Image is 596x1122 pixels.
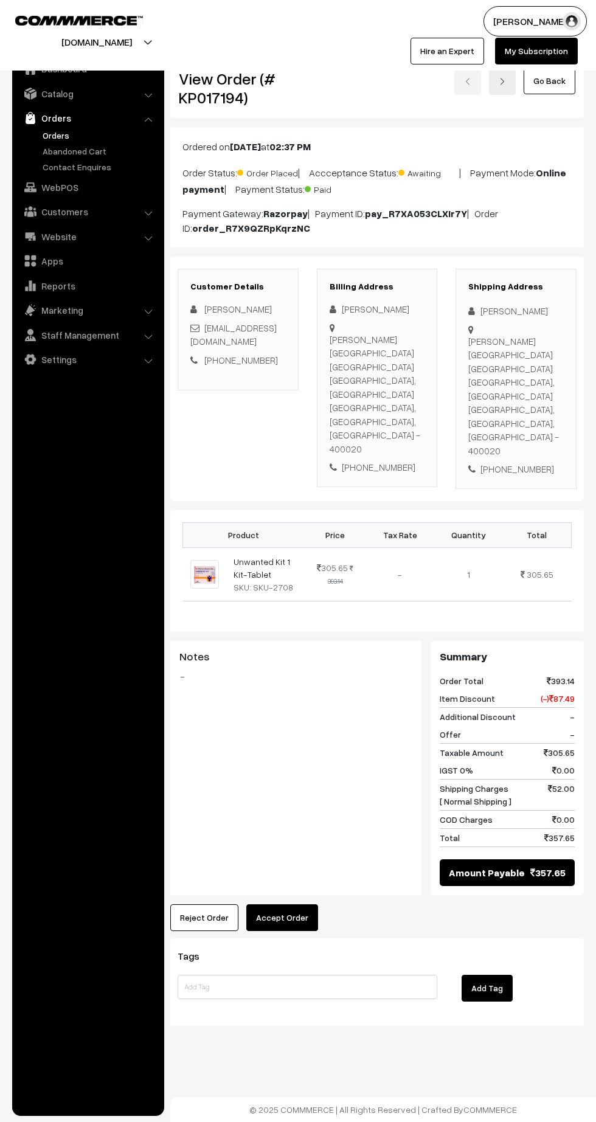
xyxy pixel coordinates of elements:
span: 0.00 [552,813,575,826]
button: Accept Order [246,904,318,931]
a: Website [15,226,160,248]
span: 305.65 [317,563,348,573]
div: [PHONE_NUMBER] [330,460,425,474]
span: Amount Payable [449,865,525,880]
a: Apps [15,250,160,272]
span: 357.65 [544,831,575,844]
span: 1 [467,569,470,580]
h3: Shipping Address [468,282,564,292]
span: Order Placed [237,164,298,179]
button: [PERSON_NAME] [483,6,587,36]
span: COD Charges [440,813,493,826]
span: [PERSON_NAME] [204,303,272,314]
span: - [570,710,575,723]
p: Order Status: | Accceptance Status: | Payment Mode: | Payment Status: [182,164,572,196]
a: Unwanted Kit 1 Kit-Tablet [234,556,290,580]
a: Orders [40,129,160,142]
div: [PERSON_NAME] [468,304,564,318]
div: [PERSON_NAME][GEOGRAPHIC_DATA] [GEOGRAPHIC_DATA] [GEOGRAPHIC_DATA], [GEOGRAPHIC_DATA] [GEOGRAPHIC... [468,334,564,458]
span: Additional Discount [440,710,516,723]
a: COMMMERCE [463,1104,517,1115]
th: Quantity [434,522,502,547]
span: - [570,728,575,741]
span: 305.65 [544,746,575,759]
span: (-) 87.49 [541,692,575,705]
img: right-arrow.png [499,78,506,85]
span: Offer [440,728,461,741]
a: Customers [15,201,160,223]
a: COMMMERCE [15,12,122,27]
th: Tax Rate [366,522,434,547]
span: Tags [178,950,214,962]
a: Settings [15,348,160,370]
a: Hire an Expert [411,38,484,64]
span: Paid [305,180,366,196]
a: Abandoned Cart [40,145,160,158]
a: Staff Management [15,324,160,346]
th: Price [305,522,366,547]
h3: Summary [440,650,575,663]
button: Reject Order [170,904,238,931]
span: Shipping Charges [ Normal Shipping ] [440,782,511,808]
img: user [563,12,581,30]
b: [DATE] [230,140,261,153]
span: 52.00 [548,782,575,808]
a: Catalog [15,83,160,105]
a: Reports [15,275,160,297]
a: Go Back [524,68,575,94]
b: Razorpay [263,207,308,220]
th: Total [502,522,571,547]
div: SKU: SKU-2708 [234,581,297,594]
a: My Subscription [495,38,578,64]
a: [EMAIL_ADDRESS][DOMAIN_NAME] [190,322,277,347]
span: Order Total [440,674,483,687]
span: Total [440,831,460,844]
a: Orders [15,107,160,129]
span: Taxable Amount [440,746,504,759]
div: [PERSON_NAME][GEOGRAPHIC_DATA] [GEOGRAPHIC_DATA] [GEOGRAPHIC_DATA], [GEOGRAPHIC_DATA] [GEOGRAPHIC... [330,333,425,456]
span: IGST 0% [440,764,473,777]
td: - [366,547,434,601]
footer: © 2025 COMMMERCE | All Rights Reserved | Crafted By [170,1097,596,1122]
h3: Billing Address [330,282,425,292]
b: 02:37 PM [269,140,311,153]
a: Contact Enquires [40,161,160,173]
img: UNWANTED KIT.jpeg [190,560,219,589]
b: pay_R7XA053CLXIr7Y [365,207,467,220]
input: Add Tag [178,975,437,999]
span: 357.65 [530,865,566,880]
span: 305.65 [527,569,553,580]
span: Item Discount [440,692,495,705]
th: Product [183,522,305,547]
h2: View Order (# KP017194) [179,69,299,107]
span: 0.00 [552,764,575,777]
div: [PHONE_NUMBER] [468,462,564,476]
p: Payment Gateway: | Payment ID: | Order ID: [182,206,572,235]
h3: Customer Details [190,282,286,292]
a: [PHONE_NUMBER] [204,355,278,365]
blockquote: - [179,669,412,684]
span: 393.14 [547,674,575,687]
a: Marketing [15,299,160,321]
button: Add Tag [462,975,513,1002]
h3: Notes [179,650,412,663]
img: COMMMERCE [15,16,143,25]
p: Ordered on at [182,139,572,154]
span: Awaiting [398,164,459,179]
div: [PERSON_NAME] [330,302,425,316]
b: order_R7X9QZRpKqrzNC [192,222,310,234]
button: [DOMAIN_NAME] [19,27,175,57]
a: WebPOS [15,176,160,198]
